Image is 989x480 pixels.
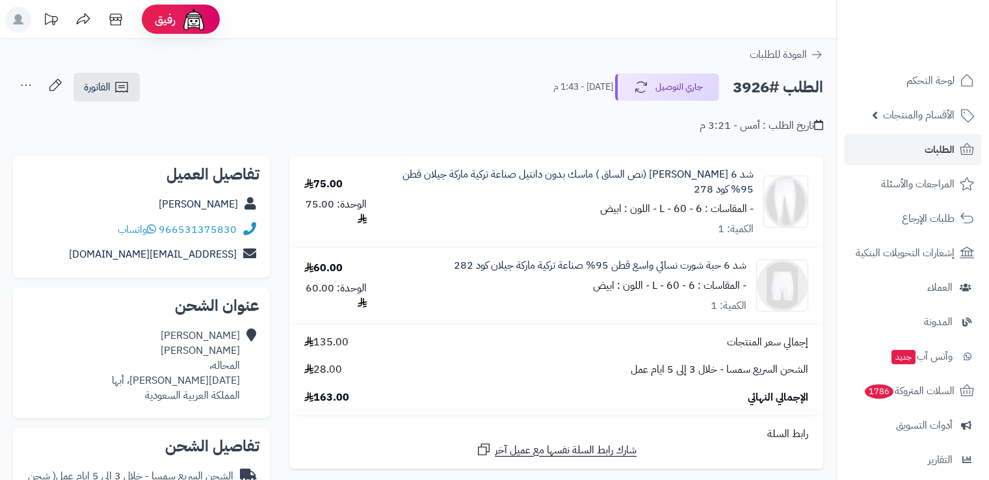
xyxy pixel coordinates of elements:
span: الإجمالي النهائي [748,390,808,405]
small: - اللون : ابيض [593,278,650,293]
span: رفيق [155,12,176,27]
div: الكمية: 1 [711,299,746,313]
a: المراجعات والأسئلة [845,168,981,200]
button: جاري التوصيل [615,73,719,101]
img: logo-2.png [901,36,977,64]
span: جديد [891,350,916,364]
a: السلات المتروكة1786 [845,375,981,407]
a: [EMAIL_ADDRESS][DOMAIN_NAME] [69,247,237,262]
span: شارك رابط السلة نفسها مع عميل آخر [495,443,637,458]
a: العودة للطلبات [750,47,823,62]
a: تحديثات المنصة [34,7,67,36]
span: أدوات التسويق [896,416,953,434]
div: الوحدة: 60.00 [304,281,367,311]
a: التقارير [845,444,981,475]
span: الشحن السريع سمسا - خلال 3 إلى 5 ايام عمل [631,362,808,377]
h2: الطلب #3926 [733,74,823,101]
span: السلات المتروكة [864,382,955,400]
div: رابط السلة [295,427,818,442]
span: 135.00 [304,335,349,350]
span: وآتس آب [890,347,953,366]
a: شد 6 حبة شورت نسائي واسع قطن 95% صناعة تركية ماركة جيلان كود 282 [454,258,746,273]
span: الأقسام والمنتجات [883,106,955,124]
span: المدونة [924,313,953,331]
small: - اللون : ابيض [600,201,657,217]
a: شارك رابط السلة نفسها مع عميل آخر [476,442,637,458]
div: الوحدة: 75.00 [304,197,367,227]
a: واتساب [118,222,156,237]
span: المراجعات والأسئلة [881,175,955,193]
a: أدوات التسويق [845,410,981,441]
div: 75.00 [304,177,343,192]
div: 60.00 [304,261,343,276]
a: وآتس آبجديد [845,341,981,372]
a: 966531375830 [159,222,237,237]
small: - المقاسات : L - 60 - 6 [652,278,746,293]
div: الكمية: 1 [718,222,754,237]
small: [DATE] - 1:43 م [553,81,613,94]
img: ai-face.png [181,7,207,33]
img: 1755187596-282-1-90x90.png [757,260,808,312]
span: الفاتورة [84,79,111,95]
span: الطلبات [925,140,955,159]
a: الطلبات [845,134,981,165]
a: المدونة [845,306,981,338]
a: [PERSON_NAME] [159,196,238,212]
span: إشعارات التحويلات البنكية [856,244,955,262]
span: العملاء [927,278,953,297]
span: 28.00 [304,362,342,377]
h2: تفاصيل العميل [23,167,259,182]
span: لوحة التحكم [906,72,955,90]
a: طلبات الإرجاع [845,203,981,234]
a: لوحة التحكم [845,65,981,96]
h2: تفاصيل الشحن [23,438,259,454]
a: العملاء [845,272,981,303]
span: طلبات الإرجاع [902,209,955,228]
span: إجمالي سعر المنتجات [727,335,808,350]
span: التقارير [928,451,953,469]
img: 1755187282-278-1-90x90.png [764,176,808,228]
div: تاريخ الطلب : أمس - 3:21 م [700,118,823,133]
a: الفاتورة [73,73,140,101]
a: إشعارات التحويلات البنكية [845,237,981,269]
h2: عنوان الشحن [23,298,259,313]
span: 163.00 [304,390,349,405]
a: شد 6 [PERSON_NAME] (نص الساق ) ماسك بدون دانتيل صناعة تركية ماركة جيلان قطن 95% كود 278 [397,167,753,197]
span: 1786 [865,384,893,399]
div: [PERSON_NAME] [PERSON_NAME] المحاله، [DATE][PERSON_NAME]، أبها المملكة العربية السعودية [112,328,240,403]
span: العودة للطلبات [750,47,807,62]
small: - المقاسات : L - 60 - 6 [659,201,754,217]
